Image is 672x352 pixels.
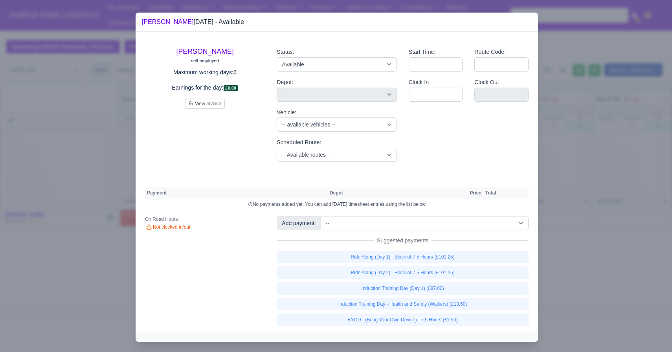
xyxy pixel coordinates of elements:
a: Induction Training Day (Day 1) (£87.00) [277,282,529,295]
th: Total [483,187,498,199]
p: Maximum working days: [145,68,265,77]
div: [DATE] - Available [142,17,244,27]
a: [PERSON_NAME] [142,18,194,25]
label: Scheduled Route: [277,138,321,147]
a: Ride Along (Day 2) - Block of 7.5 Hours (£101.25) [277,266,529,279]
th: Depot [328,187,462,199]
small: self-employed [191,58,219,63]
td: No payments added yet, You can add [DATE] timesheet entries using the list below [145,199,529,210]
th: Price [468,187,483,199]
label: Route Code: [474,48,506,57]
a: Induction Training Day - Health and Safety (Walkers) (£13.50) [277,298,529,310]
label: Depot: [277,78,293,87]
u: 6 [233,69,237,75]
p: Earnings for the day: [145,83,265,92]
label: Clock Out [474,78,499,87]
div: On Road Hours: [145,216,265,222]
a: BYOD - (Bring Your Own Device) - 7.5 Hours (£1.50) [277,313,529,326]
button: View Invoice [185,99,225,109]
label: Vehicle: [277,108,296,117]
label: Clock In [409,78,429,87]
div: Add payment: [277,216,321,230]
iframe: Chat Widget [633,314,672,352]
div: Not clocked in/out [145,224,265,231]
label: Status: [277,48,294,57]
span: Suggested payments [374,236,432,244]
th: Payment [145,187,328,199]
a: [PERSON_NAME] [176,48,234,55]
a: Ride Along (Day 1) - Block of 7.5 Hours (£101.25) [277,251,529,263]
label: Start Time: [409,48,436,57]
span: £0.00 [224,85,239,91]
